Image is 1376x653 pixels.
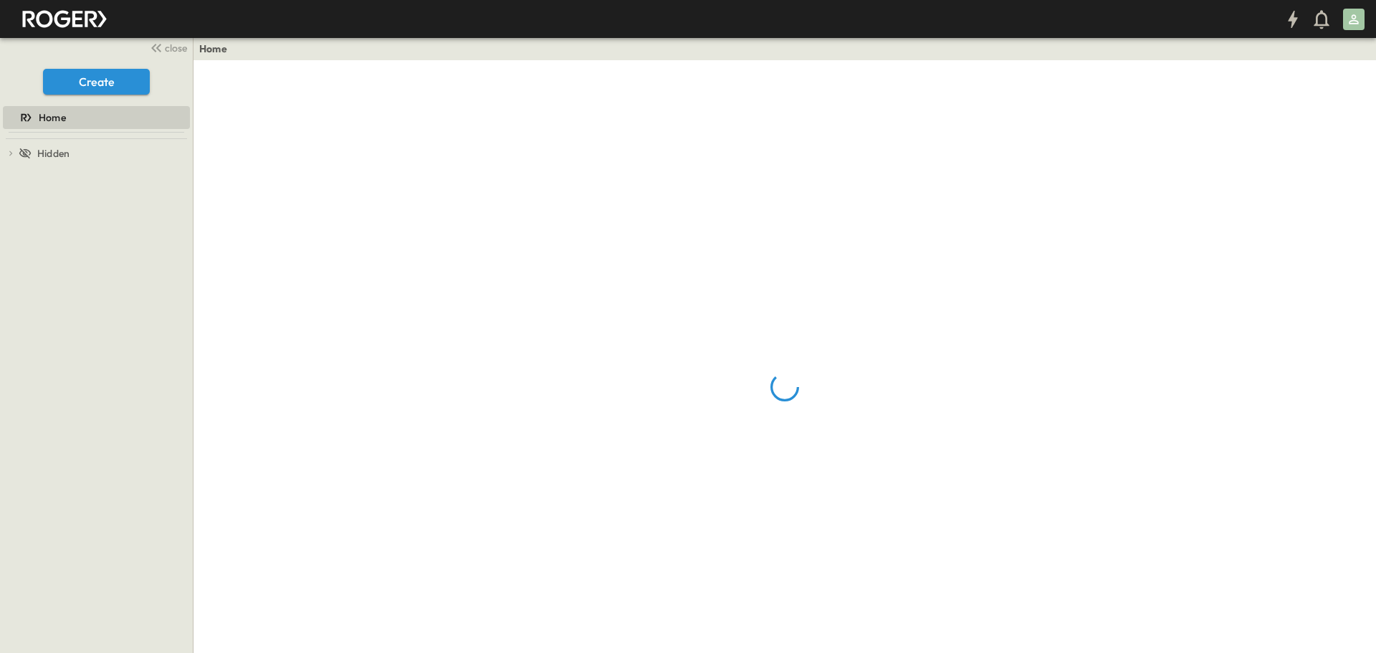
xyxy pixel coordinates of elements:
[3,108,187,128] a: Home
[144,37,190,57] button: close
[37,146,70,161] span: Hidden
[199,42,227,56] a: Home
[39,110,66,125] span: Home
[165,41,187,55] span: close
[199,42,236,56] nav: breadcrumbs
[43,69,150,95] button: Create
